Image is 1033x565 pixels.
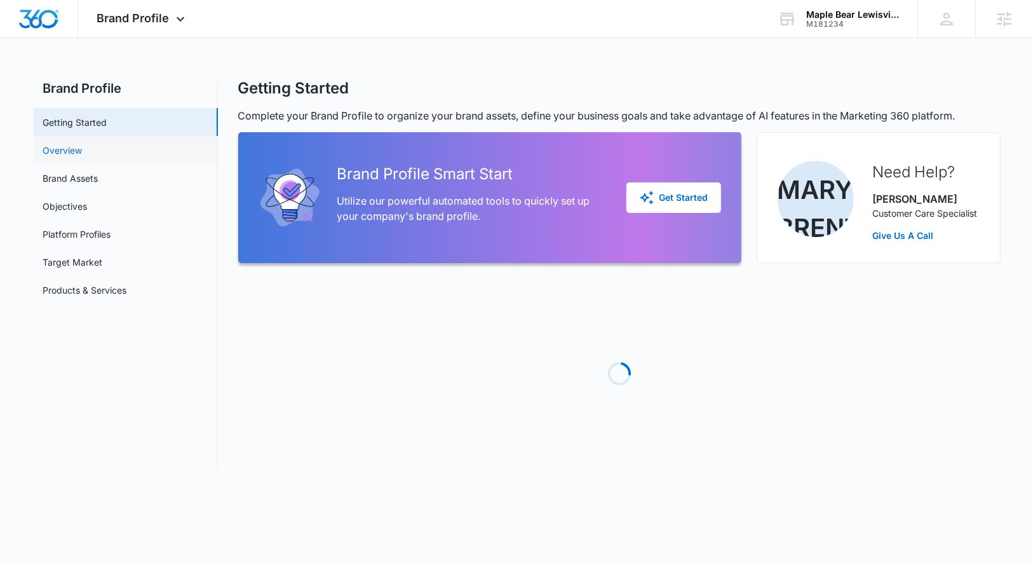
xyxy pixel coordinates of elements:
p: Complete your Brand Profile to organize your brand assets, define your business goals and take ad... [238,108,1001,123]
button: Get Started [626,182,721,213]
a: Platform Profiles [43,228,111,241]
a: Getting Started [43,116,107,129]
div: account name [806,10,899,20]
h1: Getting Started [238,79,349,98]
div: account id [806,20,899,29]
span: Brand Profile [97,11,170,25]
div: Get Started [639,190,708,205]
a: Products & Services [43,283,127,297]
a: Target Market [43,255,103,269]
img: Mary Brenton [778,161,854,237]
p: Customer Care Specialist [873,207,978,220]
a: Brand Assets [43,172,98,185]
a: Give Us A Call [873,229,978,242]
h2: Need Help? [873,161,978,184]
a: Overview [43,144,83,157]
p: Utilize our powerful automated tools to quickly set up your company's brand profile. [337,193,606,224]
p: [PERSON_NAME] [873,191,978,207]
h2: Brand Profile Smart Start [337,163,606,186]
a: Objectives [43,200,88,213]
h2: Brand Profile [33,79,218,98]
